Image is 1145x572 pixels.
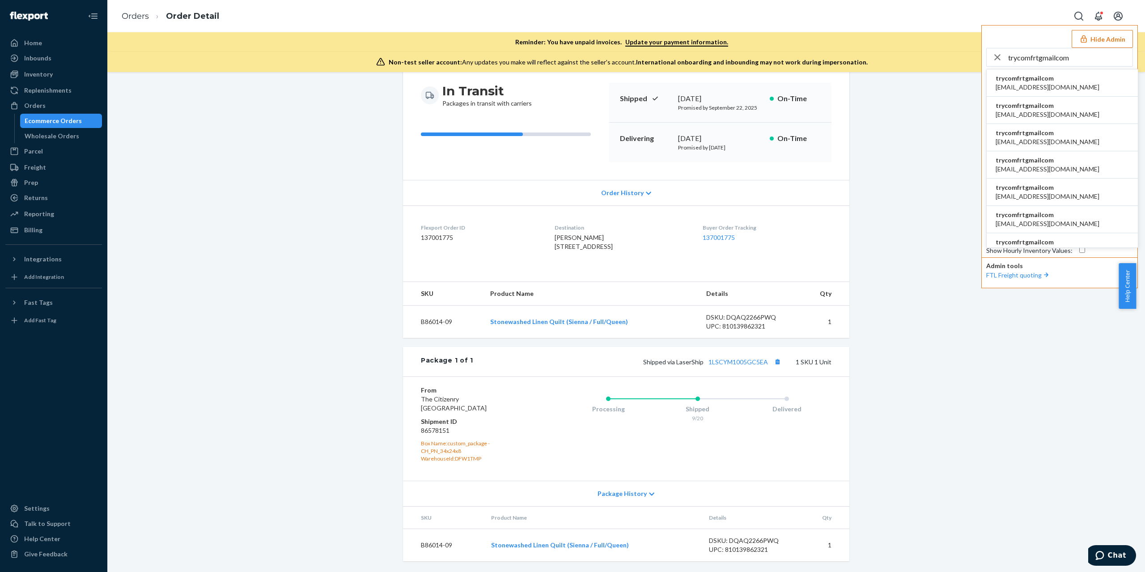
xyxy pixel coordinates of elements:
[403,507,484,529] th: SKU
[555,224,688,231] dt: Destination
[996,156,1099,165] span: trycomfrtgmailcom
[1072,30,1133,48] button: Hide Admin
[24,163,46,172] div: Freight
[24,54,51,63] div: Inbounds
[996,110,1099,119] span: [EMAIL_ADDRESS][DOMAIN_NAME]
[996,137,1099,146] span: [EMAIL_ADDRESS][DOMAIN_NAME]
[620,133,671,144] p: Delivering
[515,38,728,47] p: Reminder: You have unpaid invoices.
[403,529,484,561] td: B86014-09
[5,295,102,310] button: Fast Tags
[5,501,102,516] a: Settings
[24,298,53,307] div: Fast Tags
[483,282,699,306] th: Product Name
[996,247,1099,256] span: [EMAIL_ADDRESS][DOMAIN_NAME]
[625,38,728,47] a: Update your payment information.
[678,133,763,144] div: [DATE]
[24,193,48,202] div: Returns
[5,83,102,98] a: Replenishments
[709,536,793,545] div: DSKU: DQAQ2266PWQ
[986,271,1051,279] a: FTL Freight quoting
[491,541,629,549] a: Stonewashed Linen Quilt (Sienna / Full/Queen)
[800,529,849,561] td: 1
[484,507,702,529] th: Product Name
[24,101,46,110] div: Orders
[5,532,102,546] a: Help Center
[5,223,102,237] a: Billing
[996,83,1099,92] span: [EMAIL_ADDRESS][DOMAIN_NAME]
[24,86,72,95] div: Replenishments
[421,356,473,367] div: Package 1 of 1
[5,207,102,221] a: Reporting
[986,246,1073,255] div: Show Hourly Inventory Values :
[5,36,102,50] a: Home
[777,133,821,144] p: On-Time
[20,114,102,128] a: Ecommerce Orders
[709,545,793,554] div: UPC: 810139862321
[1008,48,1132,66] input: Search or paste seller ID
[699,282,797,306] th: Details
[5,51,102,65] a: Inbounds
[5,252,102,266] button: Integrations
[5,175,102,190] a: Prep
[797,306,850,338] td: 1
[24,38,42,47] div: Home
[564,405,653,414] div: Processing
[653,414,742,422] div: 9/20
[706,313,790,322] div: DSKU: DQAQ2266PWQ
[421,395,487,412] span: The Citizenry [GEOGRAPHIC_DATA]
[442,83,532,99] h3: In Transit
[24,519,71,528] div: Talk to Support
[996,183,1099,192] span: trycomfrtgmailcom
[5,160,102,175] a: Freight
[996,165,1099,174] span: [EMAIL_ADDRESS][DOMAIN_NAME]
[601,188,644,197] span: Order History
[772,356,783,367] button: Copy tracking number
[403,282,483,306] th: SKU
[777,94,821,104] p: On-Time
[996,192,1099,201] span: [EMAIL_ADDRESS][DOMAIN_NAME]
[1070,7,1088,25] button: Open Search Box
[421,440,528,455] div: Box Name: custom_package - CH_PN_34x24x8
[708,358,768,366] a: 1LSCYM1005GC5EA
[421,417,528,426] dt: Shipment ID
[84,7,102,25] button: Close Navigation
[24,226,42,235] div: Billing
[25,132,79,141] div: Wholesale Orders
[636,58,868,66] span: International onboarding and inbounding may not work during impersonation.
[24,550,68,559] div: Give Feedback
[678,94,763,104] div: [DATE]
[389,58,462,66] span: Non-test seller account:
[996,219,1099,228] span: [EMAIL_ADDRESS][DOMAIN_NAME]
[10,12,48,21] img: Flexport logo
[1088,545,1136,568] iframe: Opens a widget where you can chat to one of our agents
[620,94,671,104] p: Shipped
[1109,7,1127,25] button: Open account menu
[703,224,831,231] dt: Buyer Order Tracking
[442,83,532,108] div: Packages in transit with carriers
[421,455,528,462] div: WarehouseId: DFW1TMP
[473,356,831,367] div: 1 SKU 1 Unit
[706,322,790,331] div: UPC: 810139862321
[24,316,56,324] div: Add Fast Tag
[24,504,50,513] div: Settings
[24,255,62,264] div: Integrations
[24,534,60,543] div: Help Center
[703,234,735,241] a: 137001775
[643,358,783,366] span: Shipped via LaserShip
[24,273,64,281] div: Add Integration
[490,318,628,325] a: Stonewashed Linen Quilt (Sienna / Full/Queen)
[5,67,102,81] a: Inventory
[5,270,102,284] a: Add Integration
[24,209,54,218] div: Reporting
[20,129,102,143] a: Wholesale Orders
[24,178,38,187] div: Prep
[5,547,102,561] button: Give Feedback
[1119,263,1136,309] button: Help Center
[114,3,226,30] ol: breadcrumbs
[678,144,763,151] p: Promised by [DATE]
[996,74,1099,83] span: trycomfrtgmailcom
[996,210,1099,219] span: trycomfrtgmailcom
